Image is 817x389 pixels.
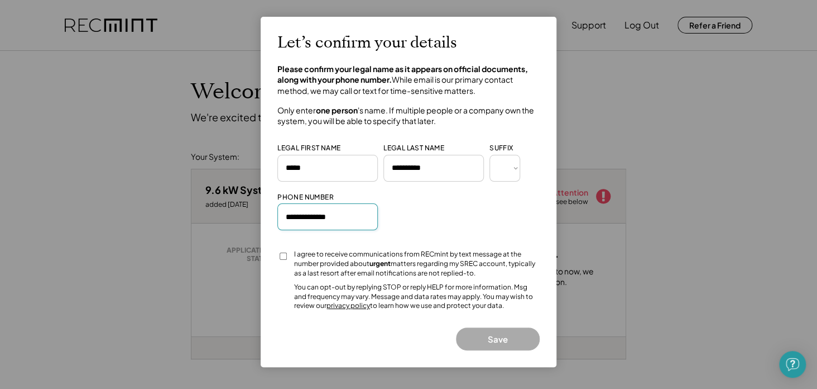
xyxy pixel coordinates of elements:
strong: urgent [369,259,391,268]
strong: one person [316,105,358,115]
div: SUFFIX [489,144,513,153]
a: privacy policy [326,301,370,310]
div: LEGAL FIRST NAME [277,144,340,153]
div: You can opt-out by replying STOP or reply HELP for more information. Msg and frequency may vary. ... [294,283,540,311]
div: Open Intercom Messenger [779,351,806,378]
div: I agree to receive communications from RECmint by text message at the number provided about matte... [294,250,540,278]
h4: Only enter 's name. If multiple people or a company own the system, you will be able to specify t... [277,105,540,127]
button: Save [456,328,540,350]
h2: Let’s confirm your details [277,34,457,53]
h4: While email is our primary contact method, we may call or text for time-sensitive matters. [277,64,540,97]
strong: Please confirm your legal name as it appears on official documents, along with your phone number. [277,64,529,85]
div: LEGAL LAST NAME [383,144,444,153]
div: PHONE NUMBER [277,193,334,202]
